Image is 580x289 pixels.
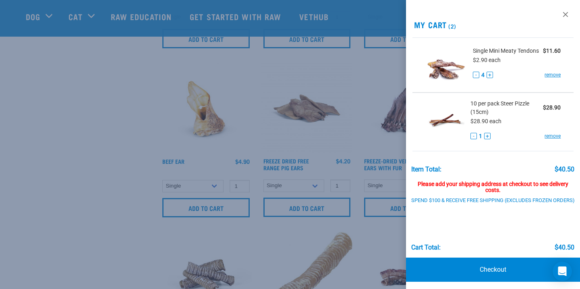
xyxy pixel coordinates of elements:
[545,71,561,78] a: remove
[470,99,543,116] span: 10 per pack Steer Pizzle (15cm)
[412,166,442,173] div: Item Total:
[473,57,501,63] span: $2.90 each
[425,99,464,141] img: Steer Pizzle (15cm)
[481,71,485,79] span: 4
[406,258,580,282] a: Checkout
[555,166,574,173] div: $40.50
[543,47,561,54] strong: $11.60
[484,133,491,139] button: +
[473,72,479,78] button: -
[479,132,482,140] span: 1
[470,133,477,139] button: -
[553,262,572,281] div: Open Intercom Messenger
[487,72,493,78] button: +
[543,104,561,111] strong: $28.90
[473,47,539,55] span: Single Mini Meaty Tendons
[412,173,575,194] div: Please add your shipping address at checkout to see delivery costs.
[545,132,561,140] a: remove
[470,118,501,124] span: $28.90 each
[412,244,441,251] div: Cart total:
[447,25,456,27] span: (2)
[406,20,580,29] h2: My Cart
[555,244,574,251] div: $40.50
[425,44,467,86] img: Mini Meaty Tendons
